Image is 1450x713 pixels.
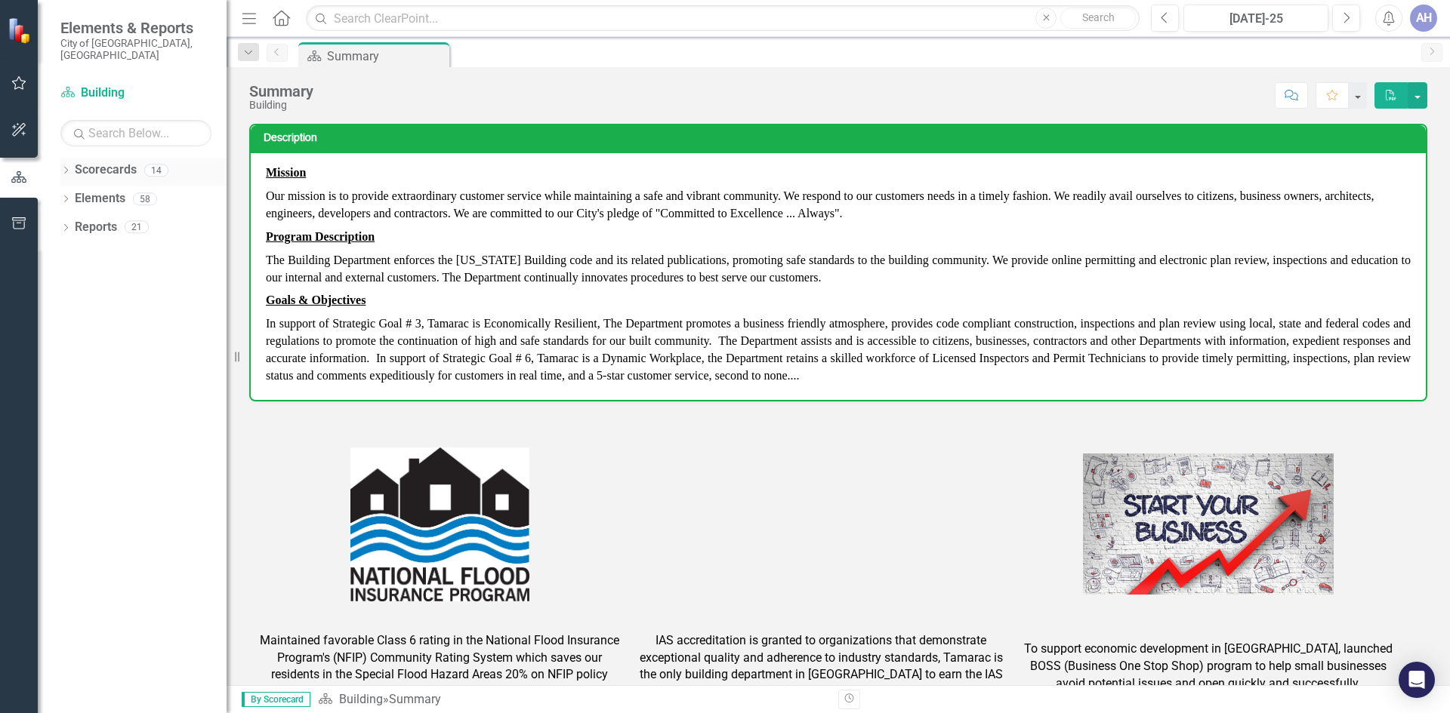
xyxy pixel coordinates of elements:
[8,17,34,44] img: ClearPoint Strategy
[60,37,211,62] small: City of [GEOGRAPHIC_DATA], [GEOGRAPHIC_DATA]
[60,120,211,146] input: Search Below...
[327,47,446,66] div: Summary
[264,133,1418,144] h3: Description
[75,219,117,236] a: Reports
[350,447,529,601] img: Community Rating System | Kill Devil Hills, NC! - Official Website
[389,692,441,706] div: Summary
[60,85,211,102] a: Building
[249,83,313,100] div: Summary
[1399,662,1435,698] div: Open Intercom Messenger
[133,192,157,205] div: 58
[60,19,211,37] span: Elements & Reports
[306,5,1140,32] input: Search ClearPoint...
[75,190,125,207] a: Elements
[266,293,366,306] span: Goals & Objectives
[1083,453,1334,595] img: 10 Top Tips For Starting a Business in France
[742,424,899,625] img: image_1b3miuje6ei6y.png
[249,100,313,111] div: Building
[1189,10,1323,28] div: [DATE]-25
[1410,5,1437,32] button: AH
[266,189,1374,220] span: Our mission is to provide extraordinary customer service while maintaining a safe and vibrant com...
[1082,11,1115,23] span: Search
[266,254,1411,284] span: The Building Department enforces the [US_STATE] Building code and its related publications, promo...
[249,628,630,705] td: Maintained favorable Class 6 rating in the National Flood Insurance Program's (NFIP) Community Ra...
[242,692,310,707] span: By Scorecard
[1060,8,1136,29] button: Search
[1012,628,1403,705] td: To support economic development in [GEOGRAPHIC_DATA], launched BOSS (Business One Stop Shop) prog...
[75,161,137,179] a: Scorecards
[266,317,1411,382] span: In support of Strategic Goal # 3, Tamarac is Economically Resilient, The Department promotes a bu...
[1183,5,1328,32] button: [DATE]-25
[144,164,168,177] div: 14
[266,166,306,179] span: Mission
[339,692,383,706] a: Building
[125,221,149,234] div: 21
[266,230,375,243] span: Program Description
[318,691,827,708] div: »
[630,628,1012,705] td: IAS accreditation is granted to organizations that demonstrate exceptional quality and adherence ...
